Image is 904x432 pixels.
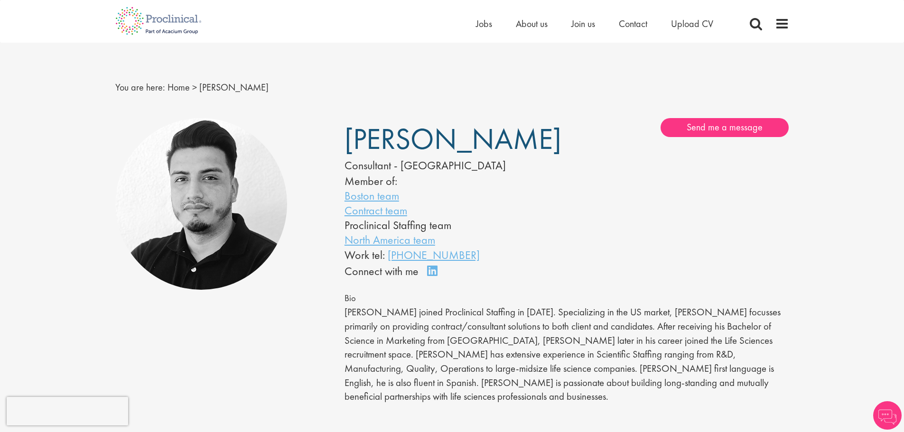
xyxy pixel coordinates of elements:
[345,232,435,247] a: North America team
[345,203,407,218] a: Contract team
[661,118,789,137] a: Send me a message
[199,81,269,93] span: [PERSON_NAME]
[168,81,190,93] a: breadcrumb link
[115,118,288,290] img: Anderson Maldonado
[115,81,165,93] span: You are here:
[345,157,538,174] div: Consultant - [GEOGRAPHIC_DATA]
[345,248,385,262] span: Work tel:
[619,18,647,30] a: Contact
[345,174,397,188] label: Member of:
[345,188,399,203] a: Boston team
[571,18,595,30] a: Join us
[345,120,561,158] span: [PERSON_NAME]
[671,18,713,30] a: Upload CV
[516,18,548,30] a: About us
[345,218,538,232] li: Proclinical Staffing team
[345,305,789,404] p: [PERSON_NAME] joined Proclinical Staffing in [DATE]. Specializing in the US market, [PERSON_NAME]...
[7,397,128,425] iframe: reCAPTCHA
[873,401,902,430] img: Chatbot
[345,293,356,304] span: Bio
[476,18,492,30] a: Jobs
[388,248,480,262] a: [PHONE_NUMBER]
[192,81,197,93] span: >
